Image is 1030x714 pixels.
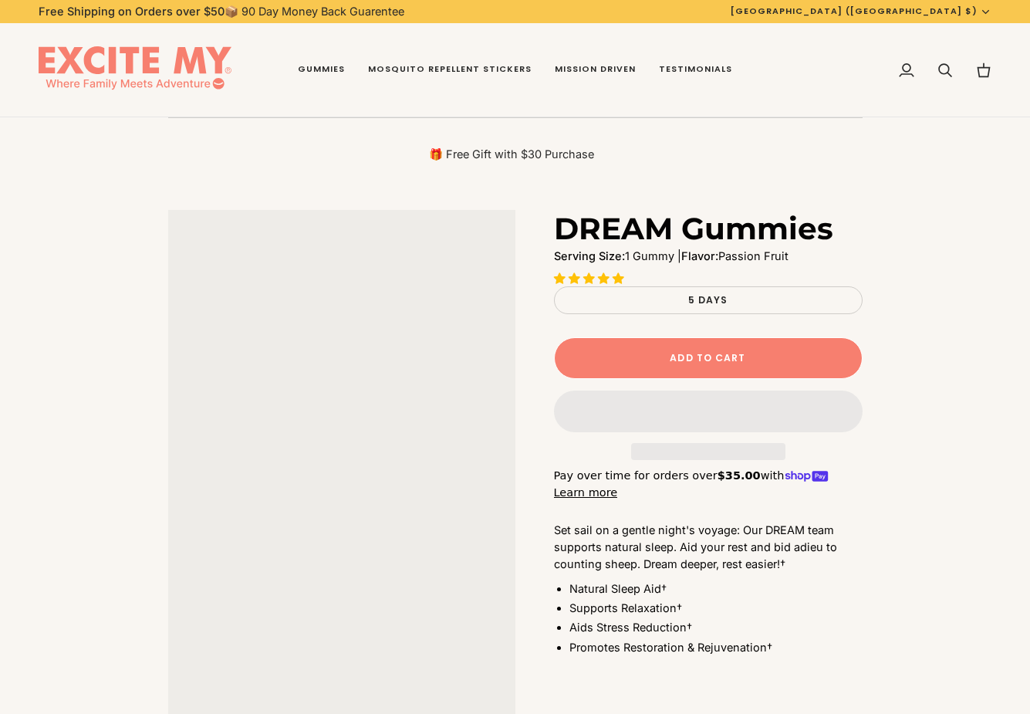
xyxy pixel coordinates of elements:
[647,23,744,117] a: Testimonials
[39,5,225,18] strong: Free Shipping on Orders over $50
[168,147,855,162] p: 🎁 Free Gift with $30 Purchase
[569,639,863,656] li: Promotes Restoration & Rejuvenation†
[39,46,231,94] img: EXCITE MY®
[368,63,532,76] span: Mosquito Repellent Stickers
[39,3,404,20] p: 📦 90 Day Money Back Guarentee
[356,23,543,117] a: Mosquito Repellent Stickers
[555,63,636,76] span: Mission Driven
[543,23,647,117] a: Mission Driven
[298,63,345,76] span: Gummies
[554,272,627,285] span: 5.00 stars
[659,63,732,76] span: Testimonials
[554,523,837,570] span: Set sail on a gentle night's voyage: Our DREAM team supports natural sleep. Aid your rest and bid...
[554,249,625,262] strong: Serving Size:
[670,351,745,365] span: Add to Cart
[569,580,863,597] li: Natural Sleep Aid†
[681,249,718,262] strong: Flavor:
[719,5,1003,18] button: [GEOGRAPHIC_DATA] ([GEOGRAPHIC_DATA] $)
[554,248,863,265] p: 1 Gummy | Passion Fruit
[688,293,728,306] span: 5 Days
[286,23,356,117] a: Gummies
[569,600,863,617] li: Supports Relaxation†
[569,619,863,636] li: Aids Stress Reduction†
[168,210,515,557] div: DREAM Gummies
[554,337,863,379] button: Add to Cart
[554,210,833,248] h1: DREAM Gummies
